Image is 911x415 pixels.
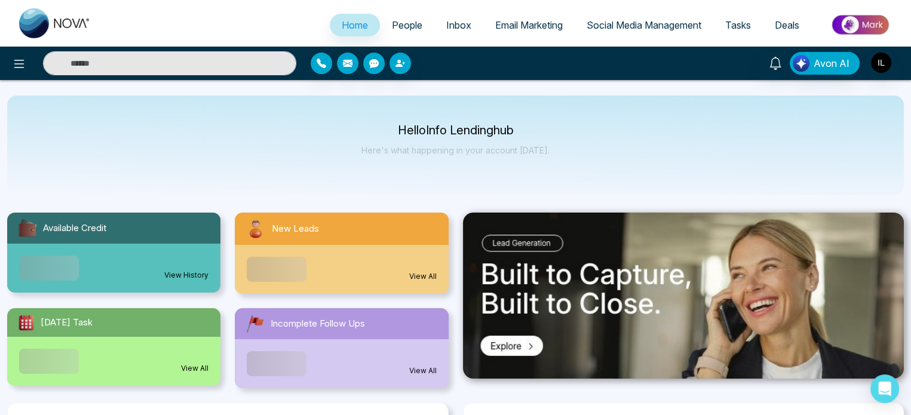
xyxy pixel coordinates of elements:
[19,8,91,38] img: Nova CRM Logo
[483,14,575,36] a: Email Marketing
[793,55,809,72] img: Lead Flow
[725,19,751,31] span: Tasks
[361,125,550,136] p: Hello Info Lendinghub
[775,19,799,31] span: Deals
[228,308,455,388] a: Incomplete Follow UpsView All
[871,53,891,73] img: User Avatar
[17,217,38,239] img: availableCredit.svg
[817,11,904,38] img: Market-place.gif
[361,145,550,155] p: Here's what happening in your account [DATE].
[330,14,380,36] a: Home
[434,14,483,36] a: Inbox
[41,316,93,330] span: [DATE] Task
[164,270,208,281] a: View History
[713,14,763,36] a: Tasks
[463,213,904,379] img: .
[587,19,701,31] span: Social Media Management
[409,365,437,376] a: View All
[575,14,713,36] a: Social Media Management
[272,222,319,236] span: New Leads
[342,19,368,31] span: Home
[790,52,860,75] button: Avon AI
[228,213,455,294] a: New LeadsView All
[446,19,471,31] span: Inbox
[244,313,266,334] img: followUps.svg
[17,313,36,332] img: todayTask.svg
[392,19,422,31] span: People
[271,317,365,331] span: Incomplete Follow Ups
[870,374,899,403] div: Open Intercom Messenger
[814,56,849,70] span: Avon AI
[181,363,208,374] a: View All
[409,271,437,282] a: View All
[380,14,434,36] a: People
[763,14,811,36] a: Deals
[244,217,267,240] img: newLeads.svg
[495,19,563,31] span: Email Marketing
[43,222,106,235] span: Available Credit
